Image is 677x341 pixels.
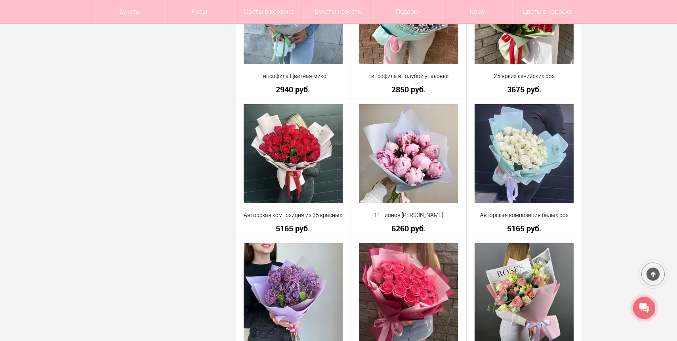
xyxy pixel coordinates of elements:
[472,211,577,219] a: Авторская композиция белых роз
[241,85,346,93] a: 2940 руб.
[356,72,461,80] a: Гипсофила в голубой упаковке
[356,224,461,232] a: 6260 руб.
[241,211,346,219] a: Авторская композиция из 35 красных роз
[244,104,343,203] img: Авторская композиция из 35 красных роз
[356,211,461,219] a: 11 пионов [PERSON_NAME]
[241,72,346,80] a: Гипсофила Цветная микс
[359,104,458,203] img: 11 пионов Сара Бернар
[472,224,577,232] a: 5165 руб.
[472,85,577,93] a: 3675 руб.
[241,224,346,232] a: 5165 руб.
[356,85,461,93] a: 2850 руб.
[475,104,574,203] img: Авторская композиция белых роз
[472,72,577,80] a: 25 ярких кенийских роз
